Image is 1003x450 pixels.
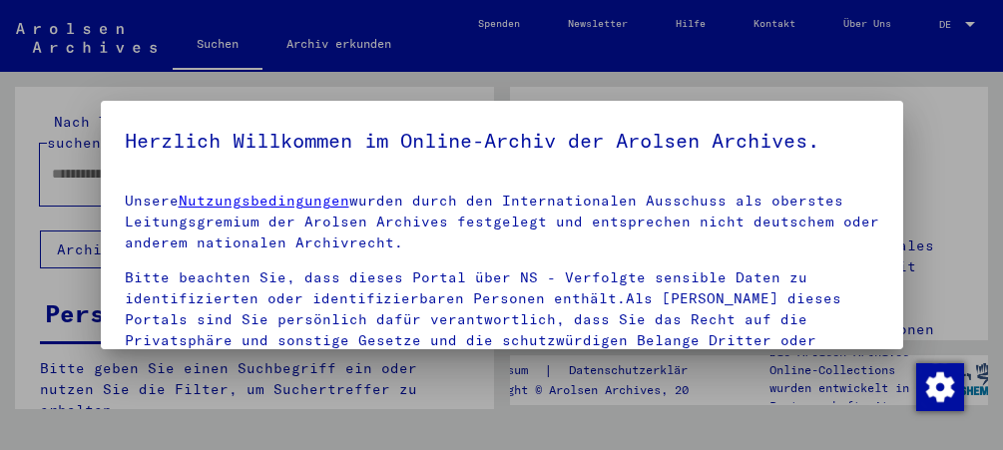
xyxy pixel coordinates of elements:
div: Zustimmung ändern [915,362,963,410]
p: Bitte beachten Sie, dass dieses Portal über NS - Verfolgte sensible Daten zu identifizierten oder... [125,267,879,414]
img: Zustimmung ändern [916,363,964,411]
h5: Herzlich Willkommen im Online-Archiv der Arolsen Archives. [125,125,879,157]
a: Nutzungsbedingungen [179,192,349,210]
p: Unsere wurden durch den Internationalen Ausschuss als oberstes Leitungsgremium der Arolsen Archiv... [125,191,879,253]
